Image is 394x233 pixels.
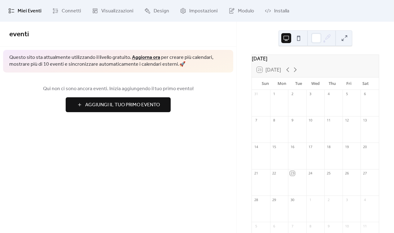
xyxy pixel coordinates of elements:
[85,101,160,109] span: Aggiungi Il Tuo Primo Evento
[254,197,258,202] div: 28
[66,97,171,112] button: Aggiungi Il Tuo Primo Evento
[272,92,277,96] div: 1
[140,2,174,19] a: Design
[132,53,160,62] a: Aggiorna ora
[326,144,331,149] div: 18
[252,55,379,62] div: [DATE]
[260,2,294,19] a: Installa
[307,77,324,90] div: Wed
[362,224,367,228] div: 11
[290,144,295,149] div: 16
[344,144,349,149] div: 19
[62,7,81,15] span: Connetti
[324,77,340,90] div: Thu
[18,7,42,15] span: Miei Eventi
[290,197,295,202] div: 30
[308,171,313,176] div: 24
[238,7,254,15] span: Modulo
[290,224,295,228] div: 7
[254,171,258,176] div: 21
[362,92,367,96] div: 6
[290,171,295,176] div: 23
[344,224,349,228] div: 10
[344,197,349,202] div: 3
[308,92,313,96] div: 3
[87,2,138,19] a: Visualizzazioni
[9,28,29,41] span: eventi
[189,7,218,15] span: Impostazioni
[254,118,258,123] div: 7
[9,85,227,93] span: Qui non ci sono ancora eventi. Inizia aggiungendo il tuo primo evento!
[362,197,367,202] div: 4
[272,118,277,123] div: 8
[272,171,277,176] div: 22
[175,2,222,19] a: Impostazioni
[362,144,367,149] div: 20
[48,2,86,19] a: Connetti
[254,144,258,149] div: 14
[4,2,46,19] a: Miei Eventi
[254,224,258,228] div: 5
[326,92,331,96] div: 4
[272,144,277,149] div: 15
[257,77,274,90] div: Sun
[9,97,227,112] a: Aggiungi Il Tuo Primo Evento
[362,118,367,123] div: 13
[344,118,349,123] div: 12
[326,118,331,123] div: 11
[9,54,227,68] span: Questo sito sta attualmente utilizzando il livello gratuito. per creare più calendari, mostrare p...
[308,118,313,123] div: 10
[290,92,295,96] div: 2
[340,77,357,90] div: Fri
[101,7,134,15] span: Visualizzazioni
[308,197,313,202] div: 1
[272,224,277,228] div: 6
[308,224,313,228] div: 8
[308,144,313,149] div: 17
[357,77,374,90] div: Sat
[344,171,349,176] div: 26
[154,7,169,15] span: Design
[362,171,367,176] div: 27
[274,77,290,90] div: Mon
[224,2,259,19] a: Modulo
[272,197,277,202] div: 29
[326,224,331,228] div: 9
[290,77,307,90] div: Tue
[274,7,289,15] span: Installa
[290,118,295,123] div: 9
[326,171,331,176] div: 25
[254,92,258,96] div: 31
[326,197,331,202] div: 2
[344,92,349,96] div: 5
